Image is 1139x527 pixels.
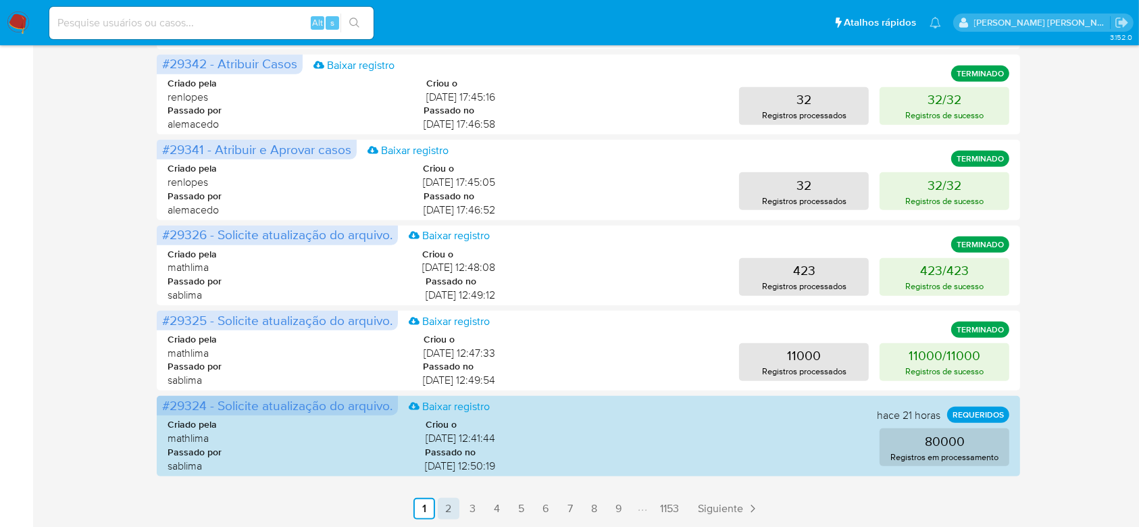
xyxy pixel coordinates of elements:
[49,14,374,32] input: Pesquise usuários ou casos...
[930,17,941,28] a: Notificações
[1115,16,1129,30] a: Sair
[844,16,916,30] span: Atalhos rápidos
[974,16,1111,29] p: andrea.asantos@mercadopago.com.br
[340,14,368,32] button: search-icon
[330,16,334,29] span: s
[1110,32,1132,43] span: 3.152.0
[312,16,323,29] span: Alt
